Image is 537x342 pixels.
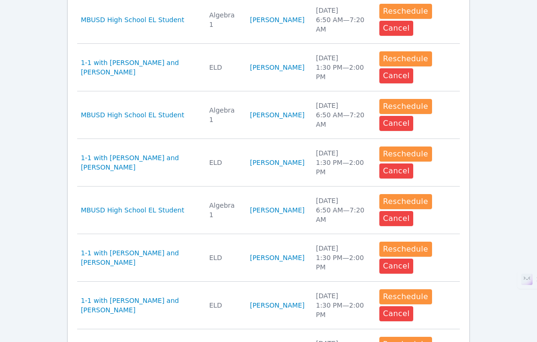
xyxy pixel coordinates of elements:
a: MBUSD High School EL Student [81,15,184,24]
a: 1-1 with [PERSON_NAME] and [PERSON_NAME] [81,248,198,267]
div: [DATE] 1:30 PM — 2:00 PM [316,244,368,272]
div: [DATE] 1:30 PM — 2:00 PM [316,53,368,81]
a: [PERSON_NAME] [250,301,305,310]
div: Algebra 1 [209,201,239,220]
div: ELD [209,253,239,262]
tr: MBUSD High School EL StudentAlgebra 1[PERSON_NAME][DATE]6:50 AM—7:20 AMRescheduleCancel [77,91,460,139]
div: [DATE] 1:30 PM — 2:00 PM [316,148,368,177]
button: Reschedule [379,147,432,162]
tr: 1-1 with [PERSON_NAME] and [PERSON_NAME]ELD[PERSON_NAME][DATE]1:30 PM—2:00 PMRescheduleCancel [77,282,460,329]
button: Reschedule [379,51,432,66]
button: Cancel [379,306,414,321]
button: Reschedule [379,194,432,209]
button: Cancel [379,21,414,36]
button: Cancel [379,116,414,131]
button: Cancel [379,259,414,274]
a: [PERSON_NAME] [250,253,305,262]
button: Reschedule [379,289,432,304]
a: MBUSD High School EL Student [81,110,184,120]
a: 1-1 with [PERSON_NAME] and [PERSON_NAME] [81,153,198,172]
div: [DATE] 6:50 AM — 7:20 AM [316,6,368,34]
div: [DATE] 6:50 AM — 7:20 AM [316,101,368,129]
a: [PERSON_NAME] [250,205,305,215]
button: Cancel [379,163,414,179]
a: [PERSON_NAME] [250,15,305,24]
tr: 1-1 with [PERSON_NAME] and [PERSON_NAME]ELD[PERSON_NAME][DATE]1:30 PM—2:00 PMRescheduleCancel [77,139,460,187]
a: [PERSON_NAME] [250,110,305,120]
div: Algebra 1 [209,10,239,29]
a: 1-1 with [PERSON_NAME] and [PERSON_NAME] [81,296,198,315]
div: Algebra 1 [209,106,239,124]
a: MBUSD High School EL Student [81,205,184,215]
div: ELD [209,301,239,310]
button: Reschedule [379,4,432,19]
button: Reschedule [379,99,432,114]
tr: 1-1 with [PERSON_NAME] and [PERSON_NAME]ELD[PERSON_NAME][DATE]1:30 PM—2:00 PMRescheduleCancel [77,44,460,91]
tr: 1-1 with [PERSON_NAME] and [PERSON_NAME]ELD[PERSON_NAME][DATE]1:30 PM—2:00 PMRescheduleCancel [77,234,460,282]
a: [PERSON_NAME] [250,63,305,72]
button: Reschedule [379,242,432,257]
div: [DATE] 6:50 AM — 7:20 AM [316,196,368,224]
button: Cancel [379,211,414,226]
div: ELD [209,158,239,167]
button: Cancel [379,68,414,83]
tr: MBUSD High School EL StudentAlgebra 1[PERSON_NAME][DATE]6:50 AM—7:20 AMRescheduleCancel [77,187,460,234]
div: [DATE] 1:30 PM — 2:00 PM [316,291,368,319]
div: ELD [209,63,239,72]
a: 1-1 with [PERSON_NAME] and [PERSON_NAME] [81,58,198,77]
a: [PERSON_NAME] [250,158,305,167]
